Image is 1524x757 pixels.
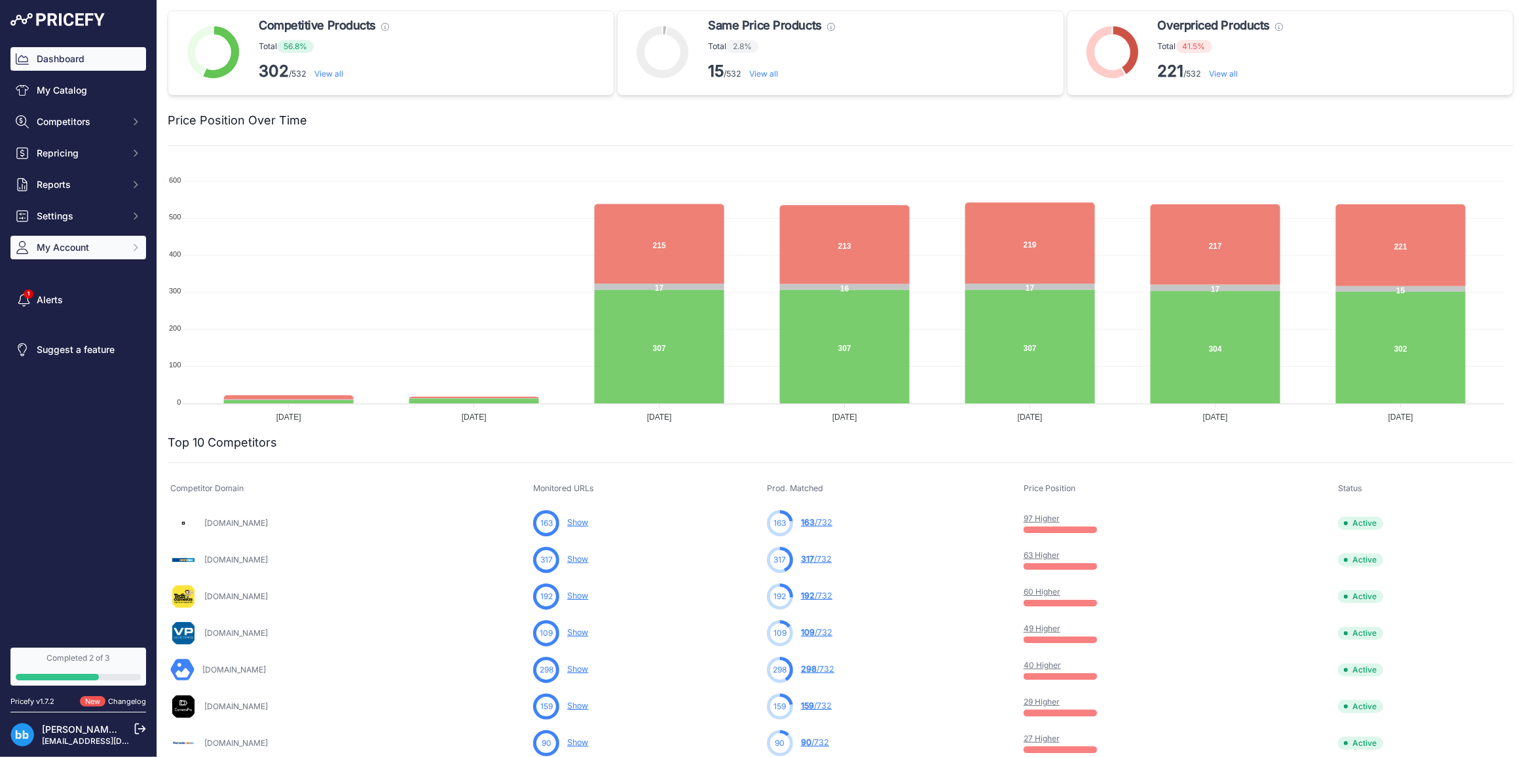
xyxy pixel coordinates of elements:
[108,697,146,706] a: Changelog
[773,627,787,639] span: 109
[567,591,588,600] a: Show
[1203,413,1228,422] tspan: [DATE]
[259,61,389,82] p: /532
[16,653,141,663] div: Completed 2 of 3
[801,701,832,711] a: 159/732
[10,236,146,259] button: My Account
[567,737,588,747] a: Show
[10,110,146,134] button: Competitors
[1024,513,1060,523] a: 97 Higher
[1158,16,1270,35] span: Overpriced Products
[10,47,146,632] nav: Sidebar
[773,517,786,529] span: 163
[10,648,146,686] a: Completed 2 of 3
[462,413,487,422] tspan: [DATE]
[647,413,672,422] tspan: [DATE]
[202,665,266,674] a: [DOMAIN_NAME]
[10,173,146,196] button: Reports
[1158,62,1184,81] strong: 221
[1210,69,1238,79] a: View all
[1024,483,1075,493] span: Price Position
[801,627,815,637] span: 109
[168,434,277,452] h2: Top 10 Competitors
[1176,40,1212,53] span: 41.5%
[80,696,105,707] span: New
[567,627,588,637] a: Show
[801,554,832,564] a: 317/732
[801,554,814,564] span: 317
[37,178,122,191] span: Reports
[540,591,553,602] span: 192
[204,628,268,638] a: [DOMAIN_NAME]
[276,413,301,422] tspan: [DATE]
[801,664,834,674] a: 298/732
[169,324,181,332] tspan: 200
[773,664,787,676] span: 298
[801,701,814,711] span: 159
[540,517,553,529] span: 163
[259,16,376,35] span: Competitive Products
[170,483,244,493] span: Competitor Domain
[169,287,181,295] tspan: 300
[801,737,811,747] span: 90
[801,627,832,637] a: 109/732
[832,413,857,422] tspan: [DATE]
[801,591,815,600] span: 192
[1338,627,1383,640] span: Active
[169,176,181,184] tspan: 600
[169,250,181,258] tspan: 400
[204,518,268,528] a: [DOMAIN_NAME]
[540,554,553,566] span: 317
[10,696,54,707] div: Pricefy v1.7.2
[1338,700,1383,713] span: Active
[1024,733,1060,743] a: 27 Higher
[801,517,832,527] a: 163/732
[259,62,289,81] strong: 302
[708,61,834,82] p: /532
[533,483,594,493] span: Monitored URLs
[1024,697,1060,707] a: 29 Higher
[540,701,553,712] span: 159
[540,627,553,639] span: 109
[1338,553,1383,566] span: Active
[1338,590,1383,603] span: Active
[204,555,268,564] a: [DOMAIN_NAME]
[773,701,786,712] span: 159
[169,361,181,369] tspan: 100
[37,210,122,223] span: Settings
[801,664,817,674] span: 298
[10,47,146,71] a: Dashboard
[37,241,122,254] span: My Account
[775,737,785,749] span: 90
[1338,737,1383,750] span: Active
[1338,517,1383,530] span: Active
[708,16,821,35] span: Same Price Products
[168,111,307,130] h2: Price Position Over Time
[1024,587,1060,597] a: 60 Higher
[567,701,588,711] a: Show
[1338,483,1362,493] span: Status
[314,69,343,79] a: View all
[37,115,122,128] span: Competitors
[1018,413,1043,422] tspan: [DATE]
[10,204,146,228] button: Settings
[567,554,588,564] a: Show
[10,79,146,102] a: My Catalog
[726,40,758,53] span: 2.8%
[773,554,786,566] span: 317
[801,517,815,527] span: 163
[42,724,195,735] a: [PERSON_NAME] [PERSON_NAME]
[1024,660,1061,670] a: 40 Higher
[1024,550,1060,560] a: 63 Higher
[540,664,553,676] span: 298
[1338,663,1383,676] span: Active
[259,40,389,53] p: Total
[773,591,786,602] span: 192
[177,398,181,406] tspan: 0
[708,62,724,81] strong: 15
[37,147,122,160] span: Repricing
[277,40,314,53] span: 56.8%
[801,737,829,747] a: 90/732
[204,738,268,748] a: [DOMAIN_NAME]
[567,664,588,674] a: Show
